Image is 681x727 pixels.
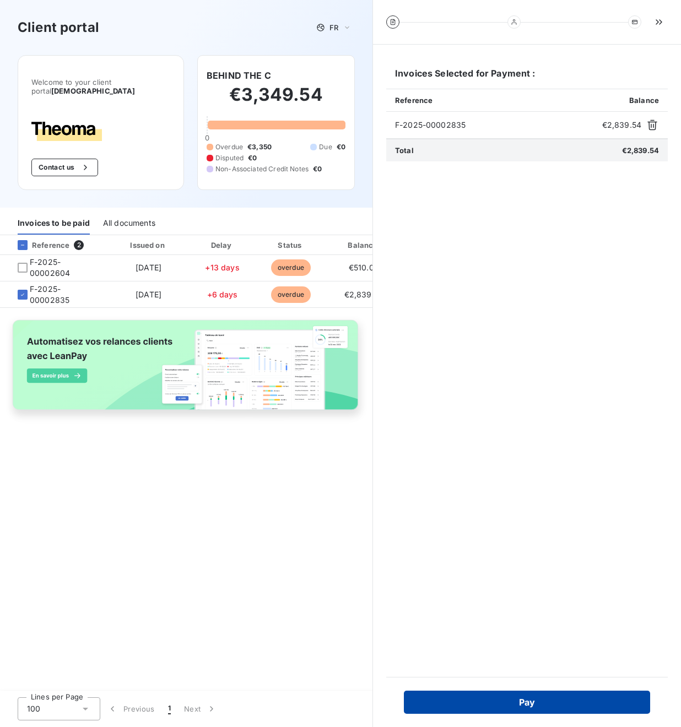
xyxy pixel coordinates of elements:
[207,69,271,82] h6: BEHIND THE C
[248,153,257,163] span: €0
[9,240,69,250] div: Reference
[313,164,322,174] span: €0
[27,703,40,714] span: 100
[100,697,161,720] button: Previous
[602,120,641,131] span: €2,839.54
[207,84,345,117] h2: €3,349.54
[30,284,99,306] span: F-2025-00002835
[177,697,224,720] button: Next
[622,146,659,155] span: €2,839.54
[4,314,368,425] img: banner
[136,290,161,299] span: [DATE]
[271,286,311,303] span: overdue
[161,697,177,720] button: 1
[258,240,323,251] div: Status
[136,263,161,272] span: [DATE]
[247,142,272,152] span: €3,350
[31,122,102,141] img: Company logo
[168,703,171,714] span: 1
[205,263,239,272] span: +13 days
[395,120,598,131] span: F-2025-00002835
[395,146,414,155] span: Total
[207,290,238,299] span: +6 days
[191,240,254,251] div: Delay
[629,96,659,105] span: Balance
[103,211,155,235] div: All documents
[18,211,90,235] div: Invoices to be paid
[31,159,98,176] button: Contact us
[328,240,399,251] div: Balance
[31,78,170,95] span: Welcome to your client portal
[51,86,136,95] span: [DEMOGRAPHIC_DATA]
[30,257,99,279] span: F-2025-00002604
[74,240,84,250] span: 2
[271,259,311,276] span: overdue
[329,23,338,32] span: FR
[110,240,186,251] div: Issued on
[319,142,332,152] span: Due
[205,133,209,142] span: 0
[215,164,309,174] span: Non-Associated Credit Notes
[215,153,244,163] span: Disputed
[395,96,433,105] span: Reference
[349,263,379,272] span: €510.00
[337,142,345,152] span: €0
[18,18,99,37] h3: Client portal
[386,67,668,89] h6: Invoices Selected for Payment :
[344,290,383,299] span: €2,839.54
[404,691,650,714] button: Pay
[215,142,243,152] span: Overdue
